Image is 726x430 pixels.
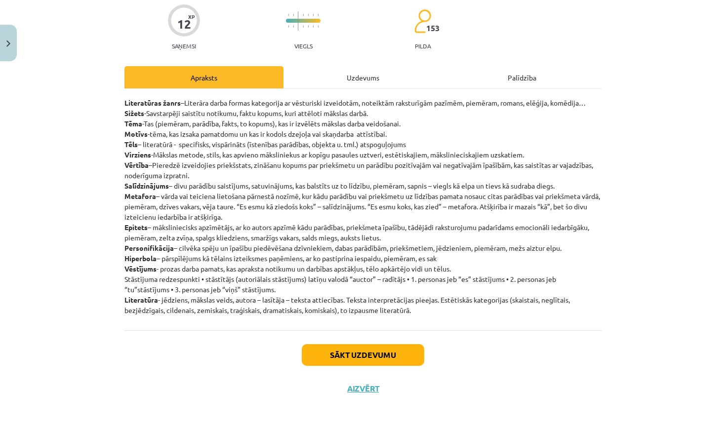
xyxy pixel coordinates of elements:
[344,384,382,393] button: Aizvērt
[124,243,174,252] strong: Personifikācija
[124,98,181,107] strong: Literatūras žanrs
[124,119,142,128] strong: Tēma
[124,150,151,159] strong: Virziens
[124,223,148,232] strong: Epitets
[308,14,309,16] img: icon-short-line-57e1e144782c952c97e751825c79c345078a6d821885a25fce030b3d8c18986b.svg
[6,40,10,47] img: icon-close-lesson-0947bae3869378f0d4975bcd49f059093ad1ed9edebbc8119c70593378902aed.svg
[293,14,294,16] img: icon-short-line-57e1e144782c952c97e751825c79c345078a6d821885a25fce030b3d8c18986b.svg
[298,11,299,31] img: icon-long-line-d9ea69661e0d244f92f715978eff75569469978d946b2353a9bb055b3ed8787d.svg
[318,14,319,16] img: icon-short-line-57e1e144782c952c97e751825c79c345078a6d821885a25fce030b3d8c18986b.svg
[443,66,602,88] div: Palīdzība
[303,14,304,16] img: icon-short-line-57e1e144782c952c97e751825c79c345078a6d821885a25fce030b3d8c18986b.svg
[426,24,440,33] span: 153
[313,14,314,16] img: icon-short-line-57e1e144782c952c97e751825c79c345078a6d821885a25fce030b3d8c18986b.svg
[124,264,157,273] strong: Vēstījums
[288,14,289,16] img: icon-short-line-57e1e144782c952c97e751825c79c345078a6d821885a25fce030b3d8c18986b.svg
[124,295,158,304] strong: Literatūra
[124,254,157,263] strong: Hiperbola
[283,66,443,88] div: Uzdevums
[124,192,156,200] strong: Metafora
[313,25,314,28] img: icon-short-line-57e1e144782c952c97e751825c79c345078a6d821885a25fce030b3d8c18986b.svg
[177,17,191,31] div: 12
[188,14,195,19] span: XP
[293,25,294,28] img: icon-short-line-57e1e144782c952c97e751825c79c345078a6d821885a25fce030b3d8c18986b.svg
[124,109,144,117] strong: Sižets
[168,42,200,49] p: Saņemsi
[124,98,602,315] p: –Literāra darba formas kategorija ar vēsturiski izveidotām, noteiktām raksturīgām pazīmēm, piemēr...
[414,9,431,34] img: students-c634bb4e5e11cddfef0936a35e636f08e4e9abd3cc4e673bd6f9a4125e45ecb1.svg
[302,344,424,366] button: Sākt uzdevumu
[124,160,149,169] strong: Vērtība
[415,42,431,49] p: pilda
[318,25,319,28] img: icon-short-line-57e1e144782c952c97e751825c79c345078a6d821885a25fce030b3d8c18986b.svg
[288,25,289,28] img: icon-short-line-57e1e144782c952c97e751825c79c345078a6d821885a25fce030b3d8c18986b.svg
[308,25,309,28] img: icon-short-line-57e1e144782c952c97e751825c79c345078a6d821885a25fce030b3d8c18986b.svg
[124,140,138,149] strong: Tēls
[124,66,283,88] div: Apraksts
[124,129,148,138] strong: Motīvs
[124,181,169,190] strong: Salīdzinājums
[294,42,313,49] p: Viegls
[303,25,304,28] img: icon-short-line-57e1e144782c952c97e751825c79c345078a6d821885a25fce030b3d8c18986b.svg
